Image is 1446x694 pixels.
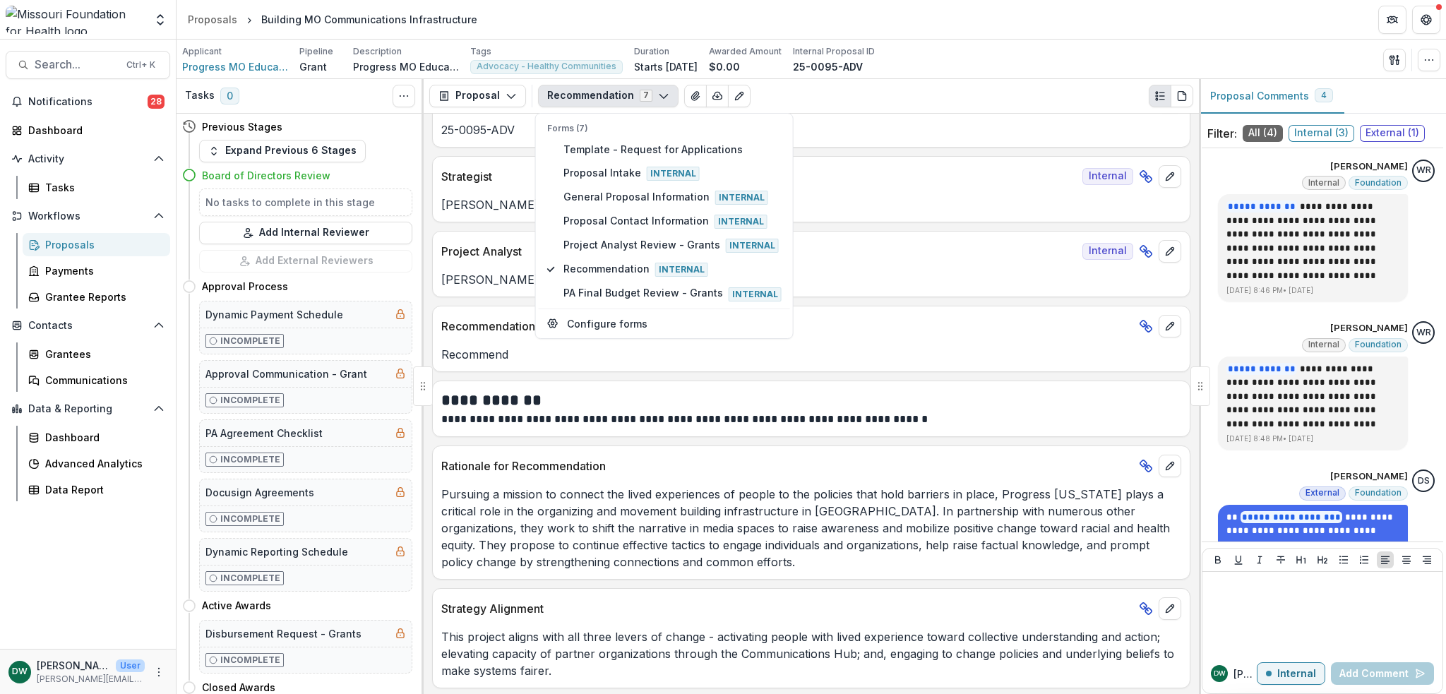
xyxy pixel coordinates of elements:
span: Contacts [28,320,148,332]
p: 25-0095-ADV [793,59,863,74]
a: Payments [23,259,170,282]
span: External [1305,488,1339,498]
a: Communications [23,369,170,392]
span: External ( 1 ) [1360,125,1425,142]
img: Missouri Foundation for Health logo [6,6,145,34]
button: Internal [1257,662,1325,685]
p: Pursuing a mission to connect the lived experiences of people to the policies that hold barriers ... [441,486,1181,570]
button: Align Left [1377,551,1394,568]
button: edit [1159,315,1181,337]
div: Dashboard [45,430,159,445]
button: Add Internal Reviewer [199,222,412,244]
button: Partners [1378,6,1406,34]
a: Grantees [23,342,170,366]
p: Strategist [441,168,1077,185]
h5: No tasks to complete in this stage [205,195,406,210]
div: Data Report [45,482,159,497]
div: Daniel Waxler [1214,670,1226,677]
button: More [150,664,167,681]
span: Internal [1082,168,1133,185]
h4: Previous Stages [202,119,282,134]
p: Pipeline [299,45,333,58]
button: PDF view [1171,85,1193,107]
button: Add External Reviewers [199,250,412,273]
span: Proposal Contact Information [563,213,782,229]
p: [PERSON_NAME] < > [441,271,1181,288]
button: Get Help [1412,6,1440,34]
button: Add Comment [1331,662,1434,685]
p: Forms (7) [547,122,782,135]
p: Incomplete [220,513,280,525]
button: Ordered List [1356,551,1373,568]
p: Recommendation [441,318,1133,335]
div: Grantee Reports [45,289,159,304]
span: General Proposal Information [563,189,782,205]
p: Incomplete [220,394,280,407]
div: Communications [45,373,159,388]
button: Proposal [429,85,526,107]
p: Grant [299,59,327,74]
button: Toggle View Cancelled Tasks [393,85,415,107]
a: Proposals [182,9,243,30]
h5: Approval Communication - Grant [205,366,367,381]
span: Internal [729,287,782,301]
span: Notifications [28,96,148,108]
span: Proposal Intake [563,165,782,181]
h5: PA Agreement Checklist [205,426,323,441]
button: Open Data & Reporting [6,397,170,420]
p: Strategy Alignment [441,600,1133,617]
nav: breadcrumb [182,9,483,30]
a: Tasks [23,176,170,199]
button: Plaintext view [1149,85,1171,107]
span: Internal [1082,243,1133,260]
a: Advanced Analytics [23,452,170,475]
div: Wendy Rohrbach [1416,328,1431,337]
p: [PERSON_NAME] [1330,160,1408,174]
p: Applicant [182,45,222,58]
div: Tasks [45,180,159,195]
div: Wendy Rohrbach [1416,166,1431,175]
button: Align Right [1418,551,1435,568]
span: Data & Reporting [28,403,148,415]
button: Expand Previous 6 Stages [199,140,366,162]
button: Search... [6,51,170,79]
button: Underline [1230,551,1247,568]
p: [PERSON_NAME] [1330,321,1408,335]
button: Edit as form [728,85,751,107]
p: [DATE] 8:48 PM • [DATE] [1226,433,1399,444]
span: All ( 4 ) [1243,125,1283,142]
h5: Dynamic Reporting Schedule [205,544,348,559]
h3: Tasks [185,90,215,102]
button: Heading 2 [1314,551,1331,568]
span: Recommendation [563,261,782,277]
span: Internal [647,167,700,181]
button: Open Contacts [6,314,170,337]
span: Foundation [1355,340,1402,349]
p: Incomplete [220,453,280,466]
div: Grantees [45,347,159,361]
button: Bold [1209,551,1226,568]
p: Incomplete [220,335,280,347]
h4: Active Awards [202,598,271,613]
h4: Board of Directors Review [202,168,330,183]
a: Grantee Reports [23,285,170,309]
p: Description [353,45,402,58]
p: Progress MO Education Fund (PMEF) seeks resources to support staff to educate the public, challen... [353,59,459,74]
p: [PERSON_NAME] [37,658,110,673]
div: Advanced Analytics [45,456,159,471]
button: edit [1159,597,1181,620]
span: Internal [726,239,779,253]
span: Foundation [1355,178,1402,188]
span: Activity [28,153,148,165]
p: Project Analyst [441,243,1077,260]
p: [DATE] 8:46 PM • [DATE] [1226,285,1399,296]
p: Rationale for Recommendation [441,457,1133,474]
a: Dashboard [6,119,170,142]
a: Proposals [23,233,170,256]
p: User [116,659,145,672]
h5: Docusign Agreements [205,485,314,500]
button: Align Center [1398,551,1415,568]
button: edit [1159,165,1181,188]
span: 4 [1321,90,1327,100]
p: [PERSON_NAME][EMAIL_ADDRESS][DOMAIN_NAME] [37,673,145,686]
